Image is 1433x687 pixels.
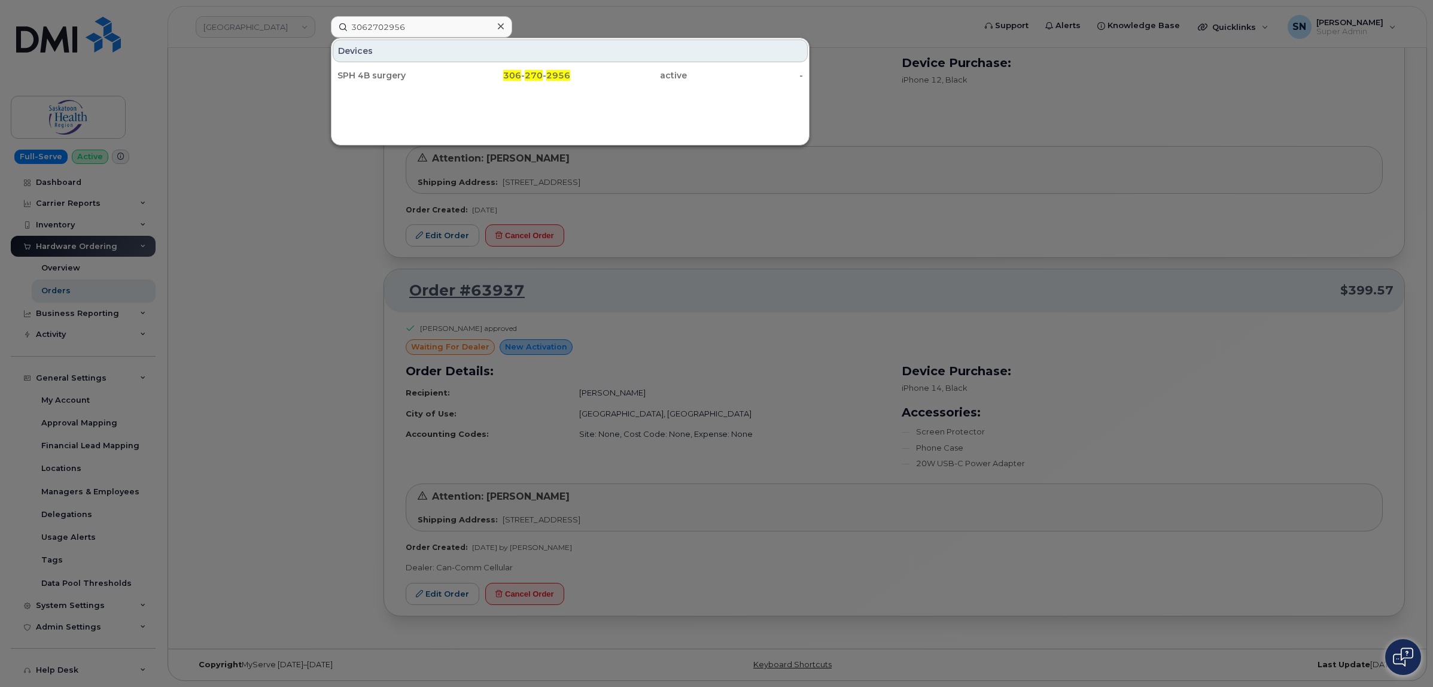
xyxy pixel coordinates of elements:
[503,70,521,81] span: 306
[546,70,570,81] span: 2956
[687,69,804,81] div: -
[337,69,454,81] div: SPH 4B surgery
[333,65,808,86] a: SPH 4B surgery306-270-2956active-
[525,70,543,81] span: 270
[331,16,512,38] input: Find something...
[1393,648,1413,667] img: Open chat
[333,39,808,62] div: Devices
[570,69,687,81] div: active
[454,69,571,81] div: - -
